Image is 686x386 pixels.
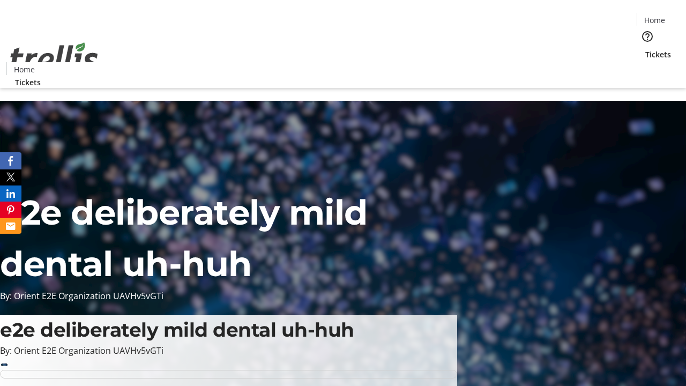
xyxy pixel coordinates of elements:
[645,49,671,60] span: Tickets
[14,64,35,75] span: Home
[644,14,665,26] span: Home
[6,31,102,84] img: Orient E2E Organization UAVHv5vGTi's Logo
[6,77,49,88] a: Tickets
[637,60,658,81] button: Cart
[15,77,41,88] span: Tickets
[637,14,672,26] a: Home
[637,26,658,47] button: Help
[7,64,41,75] a: Home
[637,49,680,60] a: Tickets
